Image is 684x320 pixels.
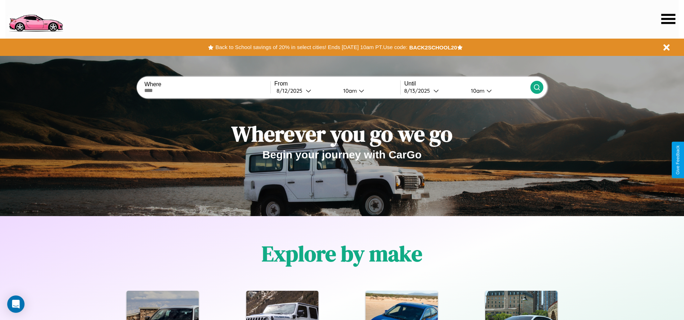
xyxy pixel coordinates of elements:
[277,87,306,94] div: 8 / 12 / 2025
[274,80,400,87] label: From
[467,87,486,94] div: 10am
[7,295,25,313] div: Open Intercom Messenger
[274,87,337,95] button: 8/12/2025
[213,42,409,52] button: Back to School savings of 20% in select cities! Ends [DATE] 10am PT.Use code:
[340,87,359,94] div: 10am
[404,87,433,94] div: 8 / 13 / 2025
[409,44,457,51] b: BACK2SCHOOL20
[144,81,270,88] label: Where
[675,145,680,175] div: Give Feedback
[5,4,66,34] img: logo
[337,87,401,95] button: 10am
[404,80,530,87] label: Until
[262,239,422,268] h1: Explore by make
[465,87,530,95] button: 10am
